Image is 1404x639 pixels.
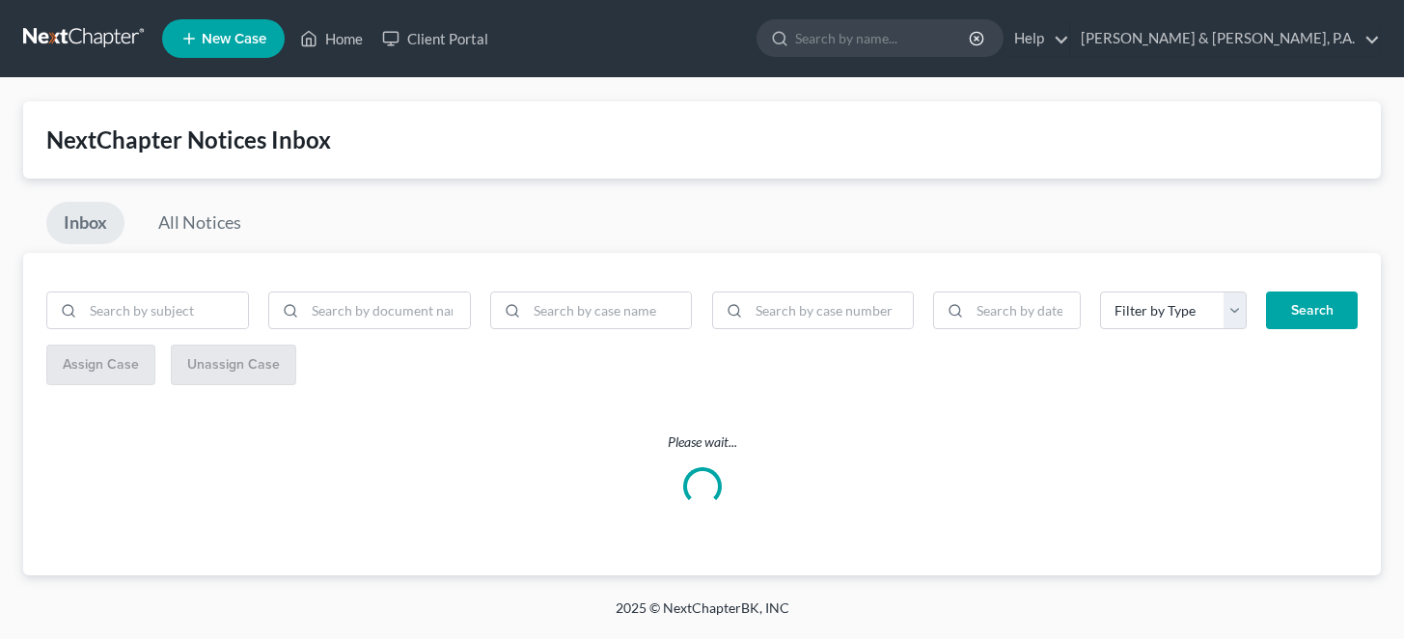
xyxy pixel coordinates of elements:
[749,292,914,329] input: Search by case number
[1071,21,1380,56] a: [PERSON_NAME] & [PERSON_NAME], P.A.
[152,598,1253,633] div: 2025 © NextChapterBK, INC
[83,292,248,329] input: Search by subject
[795,20,972,56] input: Search by name...
[1266,292,1358,330] button: Search
[305,292,470,329] input: Search by document name
[372,21,498,56] a: Client Portal
[46,202,124,244] a: Inbox
[290,21,372,56] a: Home
[1005,21,1069,56] a: Help
[46,125,1358,155] div: NextChapter Notices Inbox
[527,292,692,329] input: Search by case name
[970,292,1079,329] input: Search by date
[141,202,259,244] a: All Notices
[202,32,266,46] span: New Case
[23,432,1381,452] p: Please wait...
